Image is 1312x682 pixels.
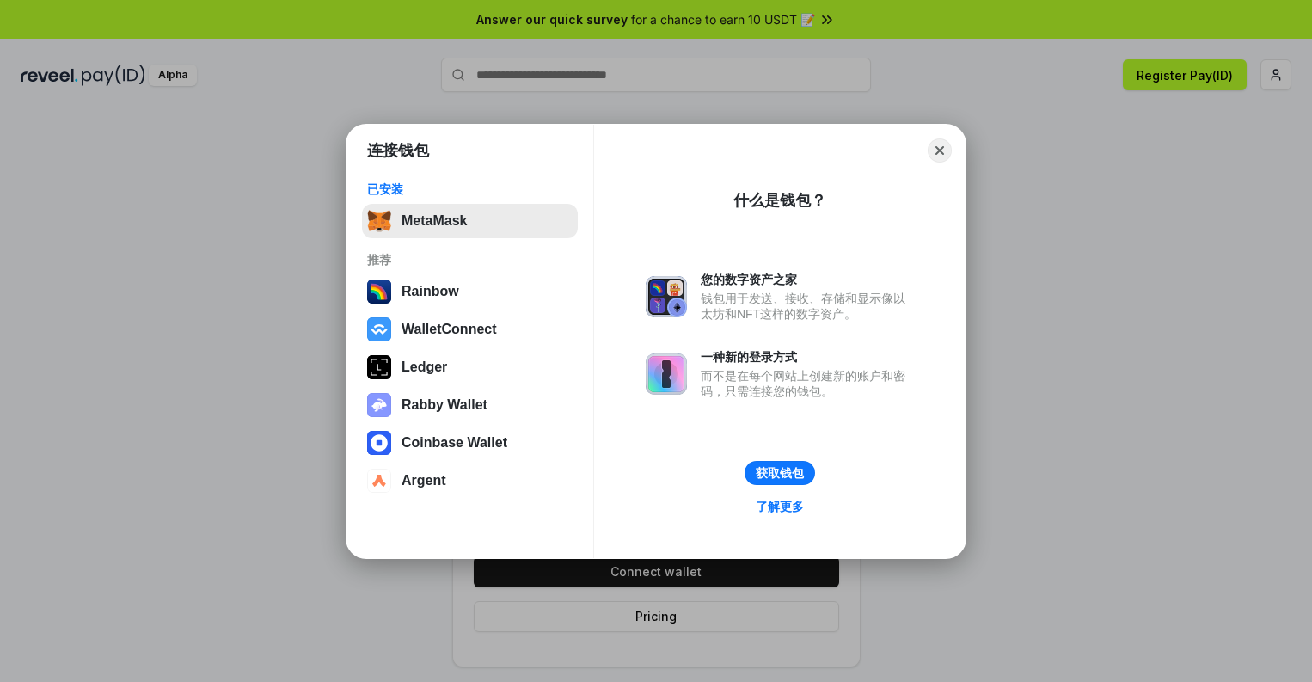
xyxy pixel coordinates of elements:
div: 了解更多 [756,499,804,514]
div: WalletConnect [402,322,497,337]
h1: 连接钱包 [367,140,429,161]
button: Argent [362,464,578,498]
img: svg+xml,%3Csvg%20width%3D%2228%22%20height%3D%2228%22%20viewBox%3D%220%200%2028%2028%22%20fill%3D... [367,317,391,341]
div: Rainbow [402,284,459,299]
img: svg+xml,%3Csvg%20width%3D%2228%22%20height%3D%2228%22%20viewBox%3D%220%200%2028%2028%22%20fill%3D... [367,469,391,493]
div: 一种新的登录方式 [701,349,914,365]
img: svg+xml,%3Csvg%20xmlns%3D%22http%3A%2F%2Fwww.w3.org%2F2000%2Fsvg%22%20fill%3D%22none%22%20viewBox... [646,276,687,317]
img: svg+xml,%3Csvg%20width%3D%2228%22%20height%3D%2228%22%20viewBox%3D%220%200%2028%2028%22%20fill%3D... [367,431,391,455]
img: svg+xml,%3Csvg%20xmlns%3D%22http%3A%2F%2Fwww.w3.org%2F2000%2Fsvg%22%20width%3D%2228%22%20height%3... [367,355,391,379]
img: svg+xml,%3Csvg%20xmlns%3D%22http%3A%2F%2Fwww.w3.org%2F2000%2Fsvg%22%20fill%3D%22none%22%20viewBox... [367,393,391,417]
button: WalletConnect [362,312,578,347]
button: 获取钱包 [745,461,815,485]
div: 推荐 [367,252,573,267]
img: svg+xml,%3Csvg%20xmlns%3D%22http%3A%2F%2Fwww.w3.org%2F2000%2Fsvg%22%20fill%3D%22none%22%20viewBox... [646,353,687,395]
div: 钱包用于发送、接收、存储和显示像以太坊和NFT这样的数字资产。 [701,291,914,322]
div: 已安装 [367,181,573,197]
div: 而不是在每个网站上创建新的账户和密码，只需连接您的钱包。 [701,368,914,399]
div: Argent [402,473,446,488]
button: Ledger [362,350,578,384]
button: MetaMask [362,204,578,238]
div: Ledger [402,359,447,375]
div: Rabby Wallet [402,397,487,413]
a: 了解更多 [745,495,814,518]
div: 什么是钱包？ [733,190,826,211]
img: svg+xml,%3Csvg%20width%3D%22120%22%20height%3D%22120%22%20viewBox%3D%220%200%20120%20120%22%20fil... [367,280,391,304]
button: Coinbase Wallet [362,426,578,460]
div: MetaMask [402,213,467,229]
div: Coinbase Wallet [402,435,507,451]
img: svg+xml,%3Csvg%20fill%3D%22none%22%20height%3D%2233%22%20viewBox%3D%220%200%2035%2033%22%20width%... [367,209,391,233]
div: 您的数字资产之家 [701,272,914,287]
button: Rabby Wallet [362,388,578,422]
button: Close [928,138,952,163]
div: 获取钱包 [756,465,804,481]
button: Rainbow [362,274,578,309]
